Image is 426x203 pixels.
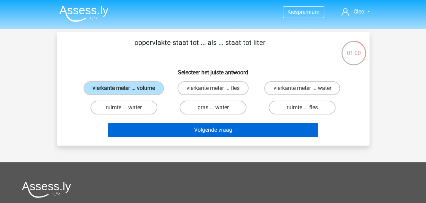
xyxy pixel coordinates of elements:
[264,81,340,95] label: vierkante meter ... water
[108,123,318,137] button: Volgende vraag
[180,101,246,114] label: gras ... water
[287,9,298,15] span: Kies
[298,9,320,15] span: premium
[339,8,372,16] a: Cleo
[22,182,71,198] img: Assessly logo
[341,40,367,57] div: 01:00
[68,64,358,76] h6: Selecteer het juiste antwoord
[177,81,249,95] label: vierkante meter ... fles
[283,7,324,17] a: Kiespremium
[90,101,157,114] label: ruimte ... water
[269,101,336,114] label: ruimte ... fles
[68,37,332,58] p: oppervlakte staat tot ... als ... staat tot liter
[353,8,364,15] span: Cleo
[84,81,164,95] label: vierkante meter ... volume
[59,6,108,22] img: Assessly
